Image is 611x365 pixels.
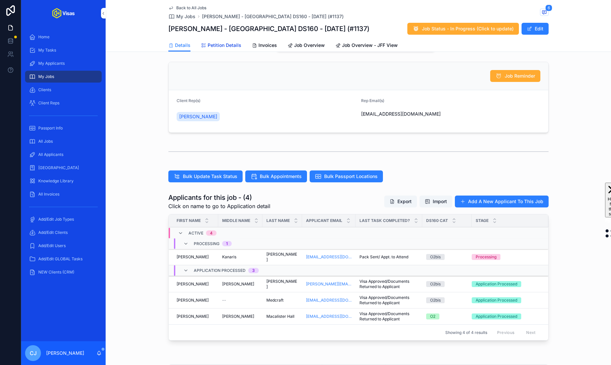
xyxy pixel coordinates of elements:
[177,298,214,303] a: [PERSON_NAME]
[472,254,540,260] a: Processing
[306,218,342,223] span: Applicant Email
[168,5,206,11] a: Back to All Jobs
[361,111,540,117] span: [EMAIL_ADDRESS][DOMAIN_NAME]
[168,24,369,33] h1: [PERSON_NAME] - [GEOGRAPHIC_DATA] DS160 - [DATE] (#1137)
[222,314,258,319] a: [PERSON_NAME]
[179,113,217,120] span: [PERSON_NAME]
[455,196,549,207] button: Add A New Applicant To This Job
[25,84,102,96] a: Clients
[202,13,344,20] a: [PERSON_NAME] - [GEOGRAPHIC_DATA] DS160 - [DATE] (#1137)
[361,98,384,103] span: Rep Email(s)
[266,298,298,303] a: Medcraft
[540,9,549,17] button: 6
[359,254,418,260] a: Pack Sent/ Appt. to Attend
[38,100,59,106] span: Client Reps
[505,73,535,79] span: Job Reminder
[30,349,37,357] span: CJ
[168,170,243,182] button: Bulk Update Task Status
[177,98,200,103] span: Client Rep(s)
[177,112,220,121] a: [PERSON_NAME]
[25,188,102,200] a: All Invoices
[359,311,418,322] a: Visa Approved/Documents Returned to Applicant
[25,240,102,252] a: Add/Edit Users
[306,281,352,287] a: [PERSON_NAME][EMAIL_ADDRESS][DOMAIN_NAME]
[420,196,452,207] button: Import
[175,42,190,49] span: Details
[183,173,237,180] span: Bulk Update Task Status
[210,231,213,236] div: 4
[222,218,250,223] span: Middle Name
[21,26,106,287] div: scrollable content
[384,196,417,207] button: Export
[430,313,435,319] div: O2
[177,281,214,287] a: [PERSON_NAME]
[25,135,102,147] a: All Jobs
[38,178,74,184] span: Knowledge Library
[222,298,226,303] span: --
[266,314,294,319] span: Macalister Hall
[25,122,102,134] a: Passport Info
[472,313,540,319] a: Application Processed
[176,5,206,11] span: Back to All Jobs
[359,279,418,289] a: Visa Approved/Documents Returned to Applicant
[426,254,468,260] a: O2bis
[407,23,519,35] button: Job Status - In Progress (Click to update)
[38,270,74,275] span: NEW Clients (CRM)
[46,350,84,356] p: [PERSON_NAME]
[194,241,220,246] span: Processing
[472,281,540,287] a: Application Processed
[38,34,50,40] span: Home
[177,254,214,260] a: [PERSON_NAME]
[266,279,298,289] a: [PERSON_NAME]
[226,241,228,246] div: 1
[294,42,325,49] span: Job Overview
[490,70,540,82] button: Job Reminder
[38,139,53,144] span: All Jobs
[310,170,383,182] button: Bulk Passport Locations
[52,8,75,18] img: App logo
[38,152,63,157] span: All Applicants
[306,314,352,319] a: [EMAIL_ADDRESS][DOMAIN_NAME]
[306,298,352,303] a: [EMAIL_ADDRESS][DOMAIN_NAME]
[188,231,203,236] span: Active
[426,281,468,287] a: O2bis
[38,192,59,197] span: All Invoices
[324,173,378,180] span: Bulk Passport Locations
[342,42,398,49] span: Job Overview - JFF View
[359,218,410,223] span: Last Task Completed?
[266,314,298,319] a: Macalister Hall
[335,39,398,53] a: Job Overview - JFF View
[430,254,441,260] div: O2bis
[177,298,209,303] span: [PERSON_NAME]
[476,313,517,319] div: Application Processed
[38,48,56,53] span: My Tasks
[25,44,102,56] a: My Tasks
[430,297,441,303] div: O2bis
[472,297,540,303] a: Application Processed
[222,254,258,260] a: Kanaris
[176,13,195,20] span: My Jobs
[522,23,549,35] button: Edit
[168,13,195,20] a: My Jobs
[168,202,270,210] span: Click on name to go to Application detail
[260,173,302,180] span: Bulk Appointments
[476,218,489,223] span: Stage
[208,42,241,49] span: Petition Details
[25,227,102,238] a: Add/Edit Clients
[194,268,246,273] span: Application Processed
[177,314,209,319] span: [PERSON_NAME]
[426,218,448,223] span: DS160 Cat
[545,5,552,11] span: 6
[426,313,468,319] a: O2
[266,252,298,262] a: [PERSON_NAME]
[359,295,418,306] a: Visa Approved/Documents Returned to Applicant
[177,254,209,260] span: [PERSON_NAME]
[38,230,68,235] span: Add/Edit Clients
[252,268,255,273] div: 3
